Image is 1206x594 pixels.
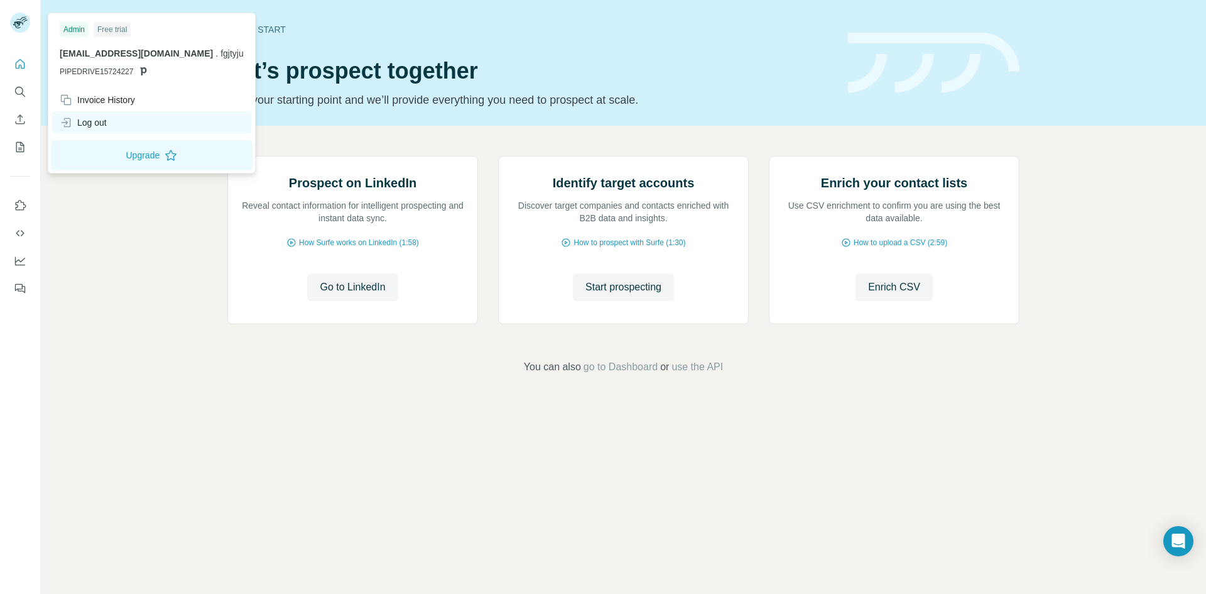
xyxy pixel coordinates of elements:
[10,80,30,103] button: Search
[215,48,218,58] span: .
[584,360,658,375] button: go to Dashboard
[94,22,131,37] div: Free trial
[60,22,89,37] div: Admin
[10,194,30,217] button: Use Surfe on LinkedIn
[227,58,833,84] h1: Let’s prospect together
[60,94,135,106] div: Invoice History
[241,199,465,224] p: Reveal contact information for intelligent prospecting and instant data sync.
[782,199,1006,224] p: Use CSV enrichment to confirm you are using the best data available.
[10,136,30,158] button: My lists
[299,237,419,248] span: How Surfe works on LinkedIn (1:58)
[848,33,1019,94] img: banner
[553,174,695,192] h2: Identify target accounts
[60,66,133,77] span: PIPEDRIVE15724227
[220,48,244,58] span: fgjtyju
[51,140,253,170] button: Upgrade
[10,250,30,272] button: Dashboard
[573,273,674,301] button: Start prospecting
[511,199,736,224] p: Discover target companies and contacts enriched with B2B data and insights.
[856,273,933,301] button: Enrich CSV
[1163,526,1193,556] div: Open Intercom Messenger
[10,277,30,300] button: Feedback
[821,174,967,192] h2: Enrich your contact lists
[10,108,30,131] button: Enrich CSV
[10,222,30,245] button: Use Surfe API
[671,360,723,375] button: use the API
[320,280,385,295] span: Go to LinkedIn
[868,280,920,295] span: Enrich CSV
[10,53,30,75] button: Quick start
[585,280,661,295] span: Start prospecting
[60,116,107,129] div: Log out
[289,174,416,192] h2: Prospect on LinkedIn
[854,237,947,248] span: How to upload a CSV (2:59)
[227,91,833,109] p: Pick your starting point and we’ll provide everything you need to prospect at scale.
[227,23,833,36] div: Quick start
[660,360,669,375] span: or
[307,273,398,301] button: Go to LinkedIn
[60,48,213,58] span: [EMAIL_ADDRESS][DOMAIN_NAME]
[524,360,581,375] span: You can also
[573,237,685,248] span: How to prospect with Surfe (1:30)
